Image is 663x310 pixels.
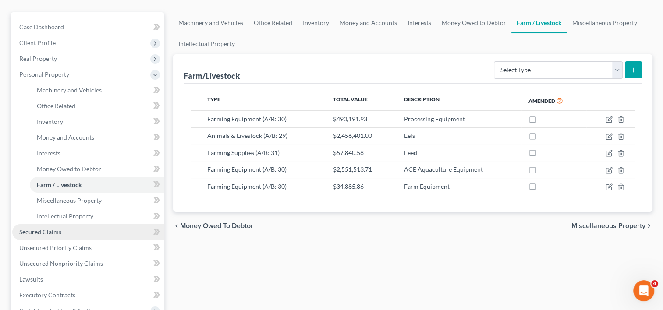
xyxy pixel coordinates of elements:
span: Farming Equipment (A/B: 30) [207,115,287,123]
a: Unsecured Nonpriority Claims [12,256,164,271]
span: Animals & Livestock (A/B: 29) [207,132,287,139]
div: Farm/Livestock [184,70,240,81]
span: Interests [37,149,60,157]
a: Machinery and Vehicles [173,12,248,33]
span: Eels [404,132,415,139]
i: chevron_left [173,222,180,229]
a: Money Owed to Debtor [30,161,164,177]
a: Machinery and Vehicles [30,82,164,98]
a: Miscellaneous Property [30,193,164,208]
a: Office Related [248,12,298,33]
a: Case Dashboard [12,19,164,35]
span: Real Property [19,55,57,62]
span: Intellectual Property [37,212,93,220]
span: Miscellaneous Property [37,197,102,204]
span: Case Dashboard [19,23,64,31]
span: $2,551,513.71 [333,166,372,173]
span: Farm Equipment [404,183,450,190]
span: ACE Aquaculture Equipment [404,166,483,173]
button: chevron_left Money Owed to Debtor [173,222,253,229]
span: Executory Contracts [19,291,75,299]
a: Money and Accounts [30,130,164,145]
a: Intellectual Property [173,33,240,54]
span: $2,456,401.00 [333,132,372,139]
span: Personal Property [19,70,69,78]
span: Machinery and Vehicles [37,86,102,94]
span: Feed [404,149,417,156]
button: Miscellaneous Property chevron_right [571,222,652,229]
span: Secured Claims [19,228,61,236]
span: Farming Equipment (A/B: 30) [207,183,287,190]
span: Farm / Livestock [37,181,82,188]
a: Miscellaneous Property [567,12,642,33]
a: Executory Contracts [12,287,164,303]
span: Total Value [333,96,368,102]
span: Type [207,96,220,102]
a: Interests [30,145,164,161]
a: Lawsuits [12,271,164,287]
a: Farm / Livestock [30,177,164,193]
a: Inventory [30,114,164,130]
span: $57,840.58 [333,149,364,156]
span: Unsecured Priority Claims [19,244,92,251]
span: Client Profile [19,39,56,46]
span: Money Owed to Debtor [180,222,253,229]
a: Intellectual Property [30,208,164,224]
span: 4 [651,280,658,287]
span: Inventory [37,118,63,125]
a: Inventory [298,12,334,33]
span: Processing Equipment [404,115,465,123]
span: $490,191.93 [333,115,367,123]
a: Unsecured Priority Claims [12,240,164,256]
span: Amended [528,98,555,104]
span: Farming Supplies (A/B: 31) [207,149,280,156]
span: Description [404,96,440,102]
span: Money Owed to Debtor [37,165,101,173]
a: Money and Accounts [334,12,402,33]
a: Money Owed to Debtor [436,12,511,33]
span: Unsecured Nonpriority Claims [19,260,103,267]
span: $34,885.86 [333,183,364,190]
a: Farm / Livestock [511,12,567,33]
span: Farming Equipment (A/B: 30) [207,166,287,173]
a: Interests [402,12,436,33]
i: chevron_right [645,222,652,229]
span: Lawsuits [19,275,43,283]
a: Office Related [30,98,164,114]
span: Money and Accounts [37,134,94,141]
span: Miscellaneous Property [571,222,645,229]
iframe: Intercom live chat [633,280,654,301]
a: Secured Claims [12,224,164,240]
span: Office Related [37,102,75,109]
